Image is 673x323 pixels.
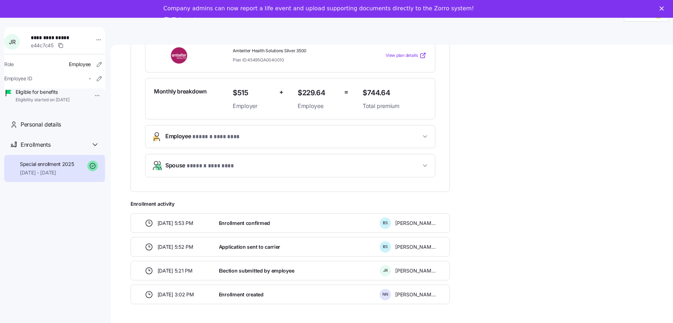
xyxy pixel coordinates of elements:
span: Eligible for benefits [16,88,70,96]
span: Ambetter Health Solutions Silver 3500 [233,48,357,54]
span: Monthly breakdown [154,87,207,96]
span: $229.64 [298,87,338,99]
span: N N [382,292,388,296]
span: [PERSON_NAME] [395,291,436,298]
span: Employee [165,132,242,141]
span: [PERSON_NAME] [395,267,436,274]
span: Enrollment confirmed [219,220,270,227]
span: B S [383,245,388,249]
span: Application sent to carrier [219,243,280,251]
span: J R [383,269,388,273]
span: [PERSON_NAME] [395,220,436,227]
span: Employee [69,61,91,68]
span: B S [383,221,388,225]
span: $744.64 [363,87,426,99]
span: Enrollments [21,140,50,149]
a: Take a tour [164,16,208,24]
span: [PERSON_NAME] [395,243,436,251]
span: [DATE] 5:52 PM [158,243,193,251]
span: [DATE] 5:53 PM [158,220,193,227]
span: Role [4,61,14,68]
span: Employee ID [4,75,32,82]
a: View plan details [386,52,426,59]
span: $515 [233,87,274,99]
span: Spouse [165,161,236,171]
span: View plan details [386,52,418,59]
span: Special enrollment 2025 [20,161,74,168]
span: Total premium [363,102,426,111]
span: Election submitted by employee [219,267,294,274]
span: e44c7c45 [31,42,54,49]
span: Eligibility started on [DATE] [16,97,70,103]
span: Plan ID: 45495GA0040010 [233,57,284,63]
img: Ambetter [154,47,205,64]
span: = [344,87,348,97]
span: Enrollment activity [131,200,450,208]
div: Close [660,6,667,11]
span: Personal details [21,120,61,129]
span: [DATE] - [DATE] [20,169,74,176]
span: Enrollment created [219,291,264,298]
span: Employer [233,102,274,111]
span: J R [9,39,15,45]
span: [DATE] 5:21 PM [158,267,193,274]
span: Employee [298,102,338,111]
span: + [279,87,283,97]
div: Company admins can now report a life event and upload supporting documents directly to the Zorro ... [164,5,474,12]
span: - [89,75,91,82]
span: [DATE] 3:02 PM [158,291,194,298]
